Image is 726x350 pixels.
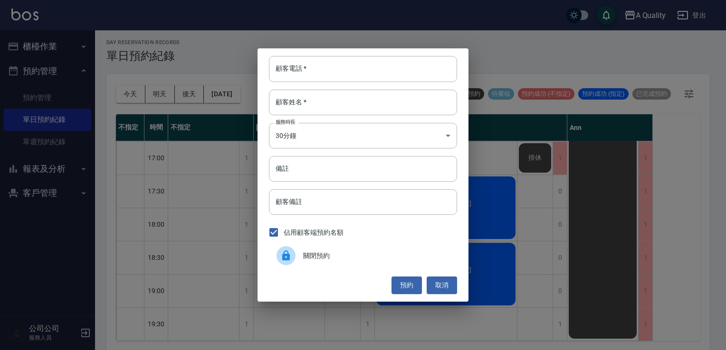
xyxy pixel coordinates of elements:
div: 關閉預約 [269,242,457,269]
span: 佔用顧客端預約名額 [284,228,344,238]
button: 預約 [392,276,422,294]
button: 取消 [427,276,457,294]
div: 30分鐘 [269,123,457,148]
label: 服務時長 [276,119,296,126]
span: 關閉預約 [303,251,449,261]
